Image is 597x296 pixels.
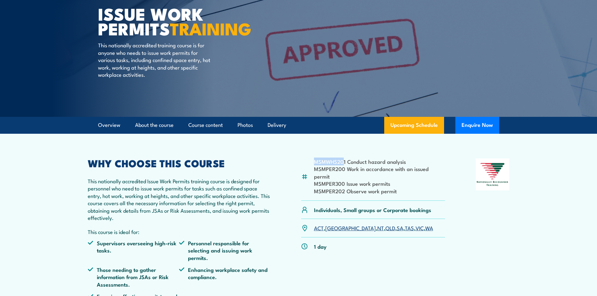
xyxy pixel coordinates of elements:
[88,239,179,261] li: Supervisors overseeing high-risk tasks.
[268,117,286,133] a: Delivery
[98,41,212,78] p: This nationally accredited training course is for anyone who needs to issue work permits for vari...
[179,239,270,261] li: Personnel responsible for selecting and issuing work permits.
[314,187,445,195] li: MSMPER202 Observe work permit
[98,117,120,133] a: Overview
[88,266,179,288] li: Those needing to gather information from JSAs or Risk Assessments.
[170,15,251,41] strong: TRAINING
[314,158,445,165] li: MSMWHS201 Conduct hazard analysis
[314,206,431,213] p: Individuals, Small groups or Corporate bookings
[397,224,403,231] a: SA
[455,117,499,134] button: Enquire Now
[238,117,253,133] a: Photos
[325,224,376,231] a: [GEOGRAPHIC_DATA]
[476,158,510,190] img: Nationally Recognised Training logo.
[377,224,384,231] a: NT
[314,243,327,250] p: 1 day
[405,224,414,231] a: TAS
[314,165,445,180] li: MSMPER200 Work in accordance with an issued permit
[135,117,174,133] a: About the course
[314,224,324,231] a: ACT
[188,117,223,133] a: Course content
[98,6,253,35] h1: Issue Work Permits
[88,228,271,235] p: This course is ideal for:
[385,224,395,231] a: QLD
[88,177,271,221] p: This nationally accredited Issue Work Permits training course is designed for personnel who need ...
[384,117,444,134] a: Upcoming Schedule
[425,224,433,231] a: WA
[179,266,270,288] li: Enhancing workplace safety and compliance.
[88,158,271,167] h2: WHY CHOOSE THIS COURSE
[314,224,433,231] p: , , , , , , ,
[416,224,424,231] a: VIC
[314,180,445,187] li: MSMPER300 Issue work permits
